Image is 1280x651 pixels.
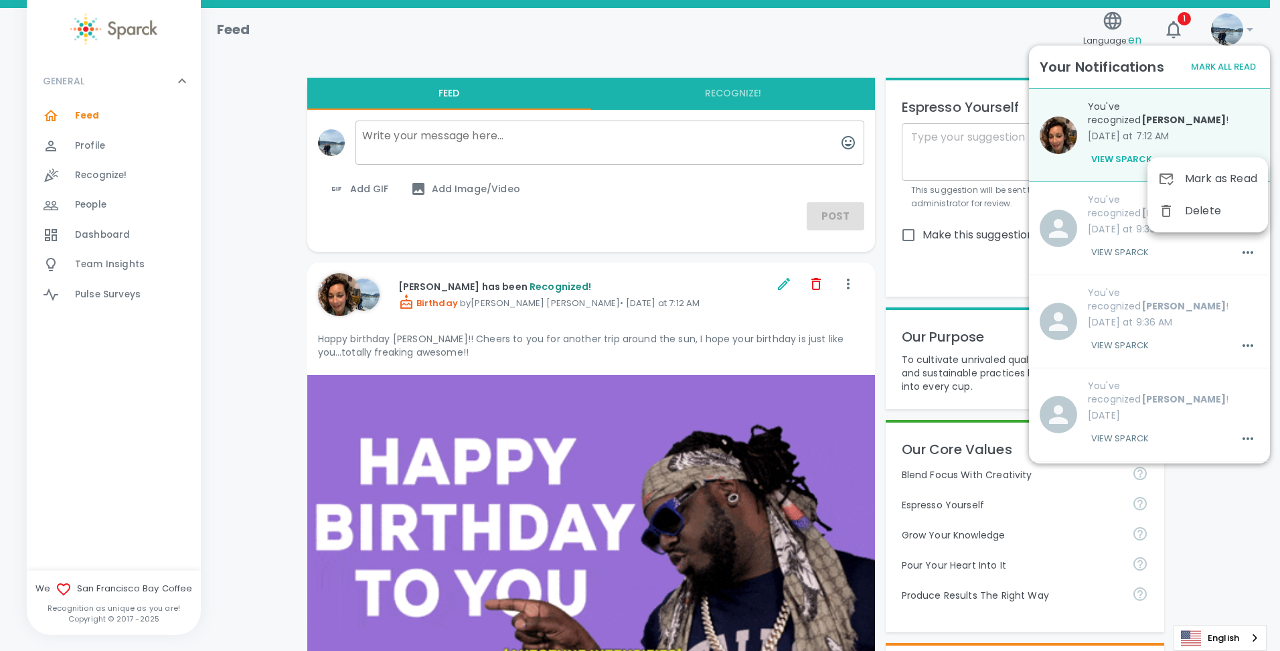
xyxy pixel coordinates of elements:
[1174,625,1267,651] aside: Language selected: English
[1185,203,1257,219] span: Delete
[1147,163,1268,195] div: Mark as Read
[1174,625,1267,651] div: Language
[1174,626,1266,650] a: English
[1147,195,1268,227] div: Delete
[1185,171,1257,187] span: Mark as Read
